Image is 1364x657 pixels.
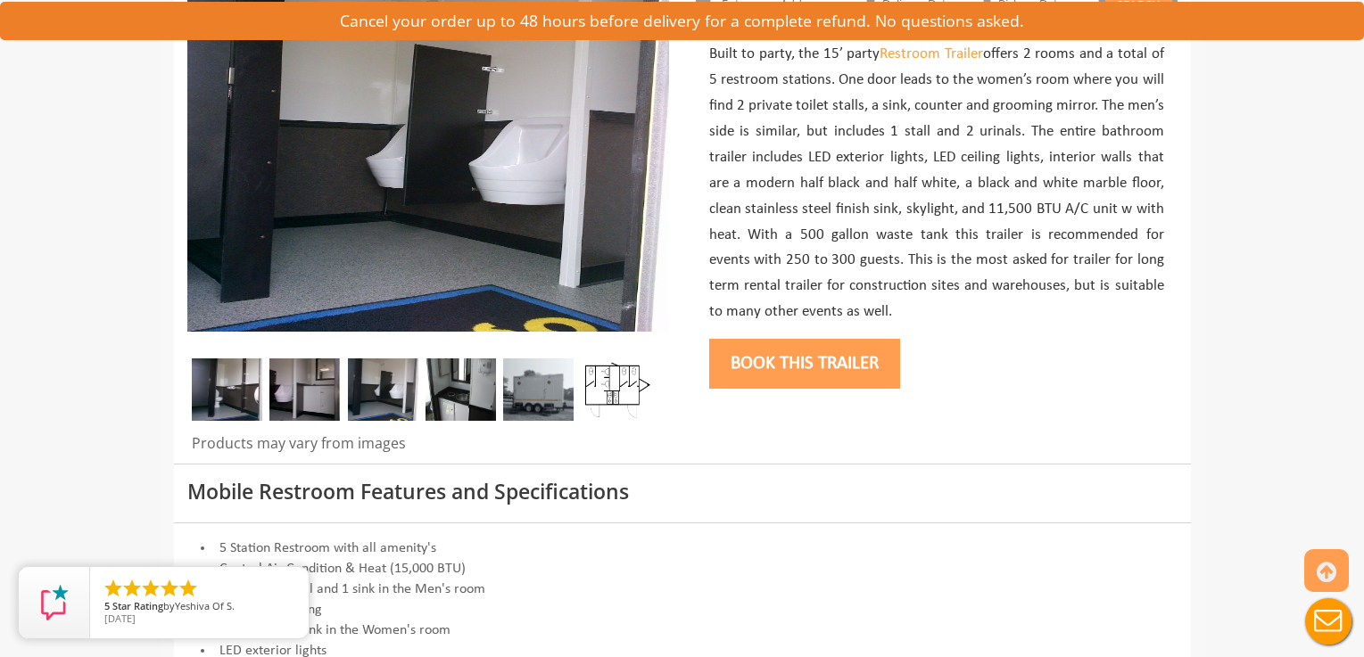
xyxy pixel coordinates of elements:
[104,612,136,625] span: [DATE]
[709,339,900,389] button: Book this trailer
[104,601,294,613] span: by
[187,480,1178,503] h3: Mobile Restroom Features and Specifications
[103,578,124,599] li: 
[269,358,340,421] img: Privacy is ensured by dividing walls that separate the urinals from the sink area.
[112,599,163,612] span: Star Rating
[37,585,72,620] img: Review Rating
[121,578,143,599] li: 
[187,538,1178,559] li: 5 Station Restroom with all amenity's
[582,358,652,421] img: Floor Plan of 5 station restroom with sink and toilet
[175,599,235,612] span: Yeshiva Of S.
[1293,586,1364,657] button: Live Chat
[140,578,161,599] li: 
[187,559,1178,579] li: Central Air Condition & Heat (15,000 BTU)
[187,600,1178,620] li: Luxurious lighting
[192,358,262,421] img: Restroom trailers include all the paper supplies you should need for your event.
[159,578,180,599] li: 
[104,599,110,612] span: 5
[178,578,199,599] li: 
[187,433,669,464] div: Products may vary from images
[187,620,1178,641] li: 2 Stalls and 1 sink in the Women's room
[709,42,1164,325] p: Built to party, the 15’ party offers 2 rooms and a total of 5 restroom stations. One door leads t...
[187,579,1178,600] li: 2 Urinals, 1 stall and 1 sink in the Men's room
[348,358,418,421] img: A 2-urinal design makes this a 5 station restroom trailer.
[503,358,574,421] img: Full view of five station restroom trailer with two separate doors for men and women
[880,46,983,62] a: Restroom Trailer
